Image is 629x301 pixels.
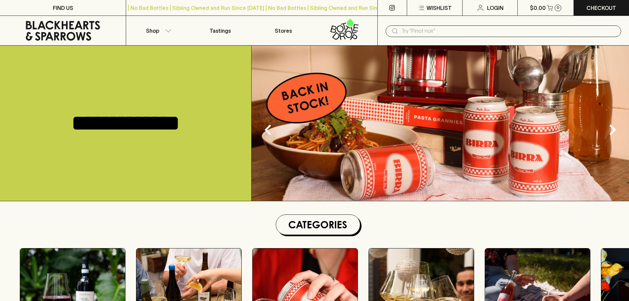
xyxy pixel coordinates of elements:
a: Tastings [189,16,252,45]
p: 0 [557,6,559,10]
p: Stores [275,27,292,35]
p: Checkout [586,4,616,12]
p: Login [487,4,504,12]
a: Stores [252,16,315,45]
img: optimise [252,46,629,201]
h1: Categories [279,217,357,232]
p: FIND US [53,4,73,12]
button: Shop [126,16,189,45]
button: Previous [255,117,281,143]
p: Shop [146,27,159,35]
button: Next [599,117,626,143]
p: Wishlist [427,4,452,12]
input: Try "Pinot noir" [402,26,616,36]
p: $0.00 [530,4,546,12]
p: Tastings [210,27,231,35]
